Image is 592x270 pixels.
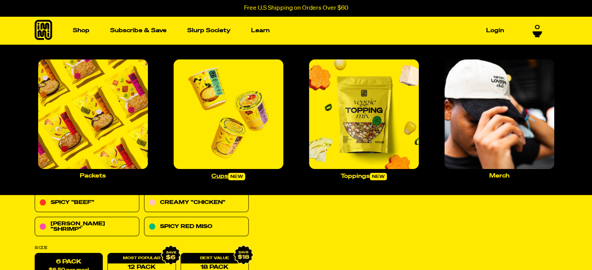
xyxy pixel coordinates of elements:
p: Packets [80,173,106,179]
p: Merch [489,173,509,179]
a: Subscribe & Save [107,24,170,37]
a: Creamy "Chicken" [144,193,249,213]
img: Packets_large.jpg [38,59,148,169]
a: Shop [70,24,93,37]
a: Spicy Red Miso [144,217,249,237]
p: Free U.S Shipping on Orders Over $60 [244,5,348,12]
a: Packets [35,56,151,182]
a: Slurp Society [184,24,234,37]
img: Cups_large.jpg [174,59,283,169]
a: 0 [532,24,542,37]
p: Toppings [341,173,387,180]
img: Merch_large.jpg [444,59,554,169]
nav: Main navigation [70,16,507,45]
span: new [228,173,245,180]
a: Merch [441,56,557,182]
a: Cupsnew [170,56,286,183]
a: Spicy "Beef" [35,193,139,213]
p: Cups [211,173,245,180]
a: Learn [248,24,273,37]
label: Size [35,246,249,250]
span: 0 [535,24,540,31]
span: new [370,173,387,180]
a: Toppingsnew [306,56,422,183]
a: Login [483,24,507,37]
a: [PERSON_NAME] "Shrimp" [35,217,139,237]
img: Toppings_large.jpg [309,59,419,169]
